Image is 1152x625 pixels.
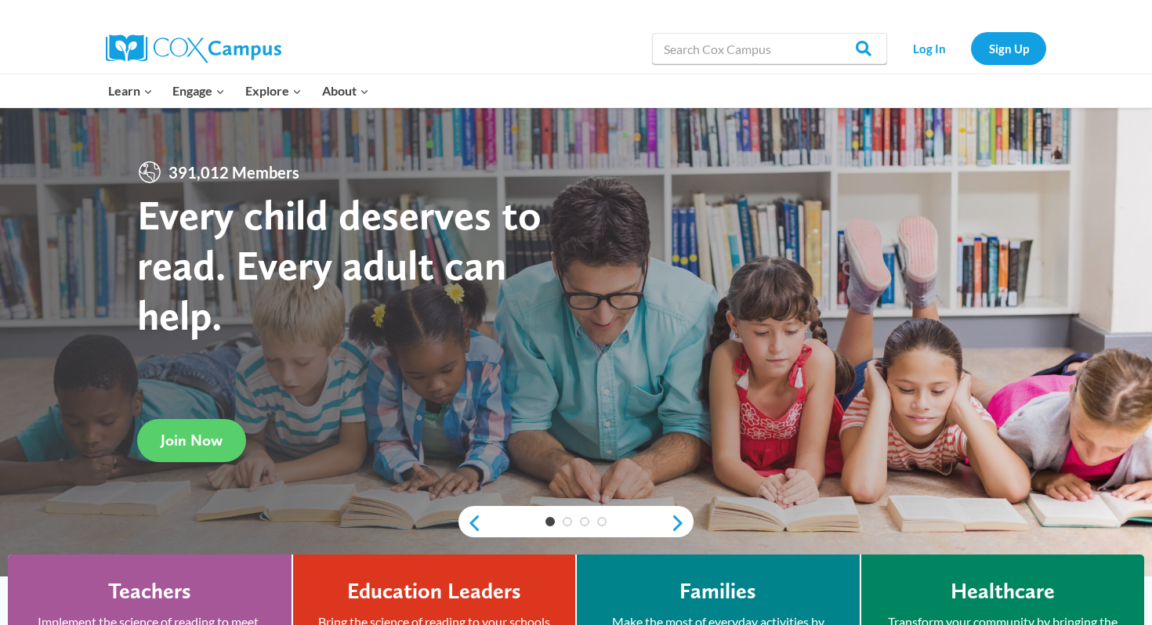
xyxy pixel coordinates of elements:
a: 2 [563,517,572,526]
a: Sign Up [971,32,1046,64]
nav: Primary Navigation [98,74,379,107]
h4: Families [679,578,756,605]
a: next [670,514,694,533]
span: Join Now [161,431,223,450]
a: 3 [580,517,589,526]
a: 1 [545,517,555,526]
a: Join Now [137,419,246,462]
span: Explore [245,81,302,101]
h4: Teachers [108,578,191,605]
span: Engage [172,81,225,101]
img: Cox Campus [106,34,281,63]
h4: Education Leaders [347,578,521,605]
span: Learn [108,81,153,101]
a: previous [458,514,482,533]
a: 4 [597,517,607,526]
a: Log In [895,32,963,64]
h4: Healthcare [951,578,1055,605]
div: content slider buttons [458,508,694,539]
span: 391,012 Members [162,160,306,185]
nav: Secondary Navigation [895,32,1046,64]
input: Search Cox Campus [652,33,887,64]
span: About [322,81,369,101]
strong: Every child deserves to read. Every adult can help. [137,190,542,339]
